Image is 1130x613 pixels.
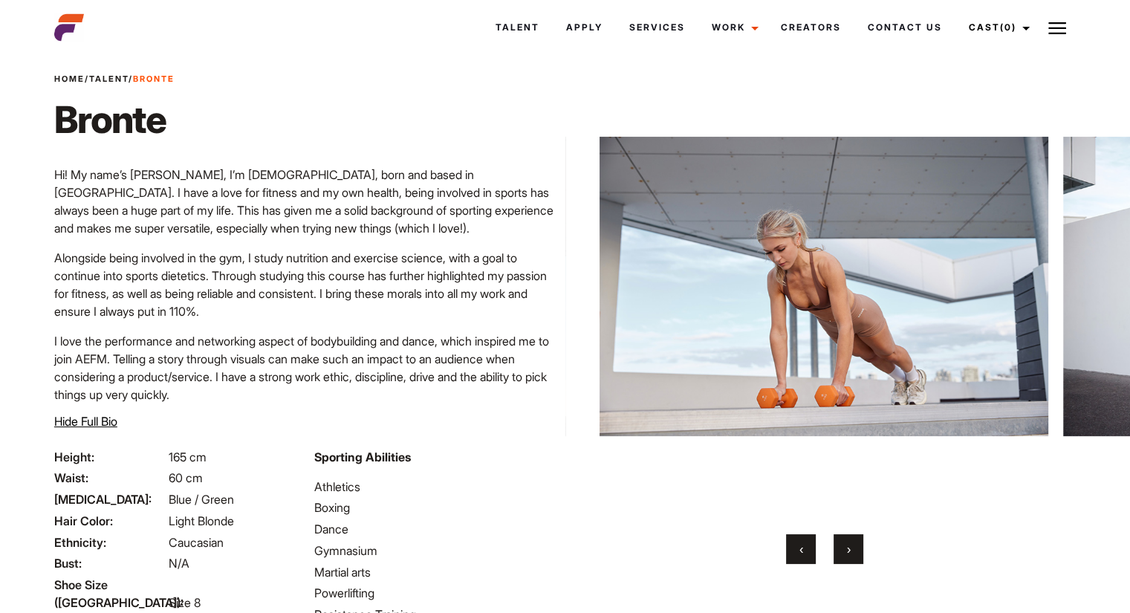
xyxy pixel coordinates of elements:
[314,499,556,516] li: Boxing
[482,7,553,48] a: Talent
[169,535,224,550] span: Caucasian
[54,576,166,612] span: Shoe Size ([GEOGRAPHIC_DATA]):
[54,469,166,487] span: Waist:
[698,7,767,48] a: Work
[169,513,234,528] span: Light Blonde
[314,520,556,538] li: Dance
[169,450,207,464] span: 165 cm
[799,542,803,557] span: Previous
[54,490,166,508] span: [MEDICAL_DATA]:
[847,542,851,557] span: Next
[54,13,84,42] img: cropped-aefm-brand-fav-22-square.png
[314,563,556,581] li: Martial arts
[54,554,166,572] span: Bust:
[54,512,166,530] span: Hair Color:
[54,249,556,320] p: Alongside being involved in the gym, I study nutrition and exercise science, with a goal to conti...
[54,414,117,429] span: Hide Full Bio
[955,7,1039,48] a: Cast(0)
[854,7,955,48] a: Contact Us
[54,332,556,403] p: I love the performance and networking aspect of bodybuilding and dance, which inspired me to join...
[54,533,166,551] span: Ethnicity:
[1000,22,1016,33] span: (0)
[616,7,698,48] a: Services
[169,470,203,485] span: 60 cm
[54,74,85,84] a: Home
[314,542,556,560] li: Gymnasium
[767,7,854,48] a: Creators
[314,584,556,602] li: Powerlifting
[314,478,556,496] li: Athletics
[169,595,201,610] span: Size 8
[553,7,616,48] a: Apply
[169,556,189,571] span: N/A
[54,73,175,85] span: / /
[1048,19,1066,37] img: Burger icon
[54,97,175,142] h1: Bronte
[54,412,117,430] button: Hide Full Bio
[600,56,1048,516] img: IMG_8143
[314,450,411,464] strong: Sporting Abilities
[133,74,175,84] strong: Bronte
[169,492,234,507] span: Blue / Green
[89,74,129,84] a: Talent
[54,166,556,237] p: Hi! My name’s [PERSON_NAME], I’m [DEMOGRAPHIC_DATA], born and based in [GEOGRAPHIC_DATA]. I have ...
[54,448,166,466] span: Height:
